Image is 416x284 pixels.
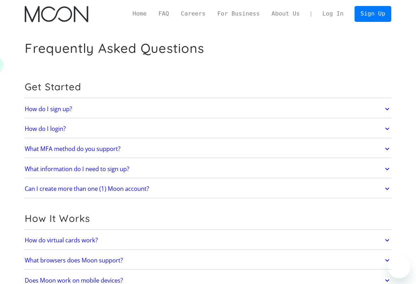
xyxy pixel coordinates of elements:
a: What information do I need to sign up? [25,162,391,176]
a: About Us [266,10,305,18]
h2: How do I sign up? [25,105,72,113]
a: What MFA method do you support? [25,141,391,156]
h2: What MFA method do you support? [25,145,120,152]
h2: What information do I need to sign up? [25,165,129,173]
h2: Can I create more than one (1) Moon account? [25,185,149,192]
h2: How do I login? [25,125,66,132]
a: home [25,6,88,22]
a: How do I login? [25,121,391,136]
a: FAQ [153,10,175,18]
a: Sign Up [355,6,391,22]
h2: How do virtual cards work? [25,237,98,244]
a: How do virtual cards work? [25,233,391,248]
a: What browsers does Moon support? [25,253,391,268]
iframe: Button to launch messaging window [388,256,410,278]
a: Log In [316,6,349,22]
img: Moon Logo [25,6,88,22]
a: Can I create more than one (1) Moon account? [25,181,391,196]
h1: Frequently Asked Questions [25,40,204,56]
a: For Business [212,10,266,18]
h2: Does Moon work on mobile devices? [25,277,123,284]
a: How do I sign up? [25,102,391,116]
h2: How It Works [25,212,391,224]
h2: What browsers does Moon support? [25,257,123,264]
h2: Get Started [25,81,391,92]
a: Home [127,10,153,18]
a: Careers [175,10,211,18]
